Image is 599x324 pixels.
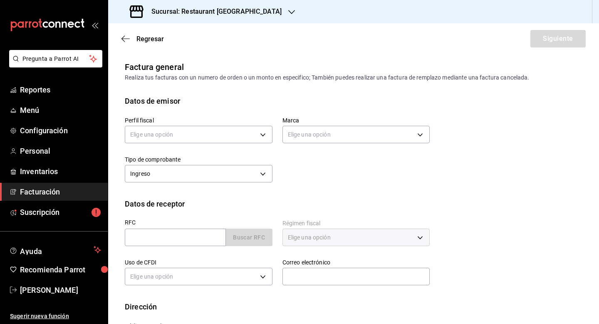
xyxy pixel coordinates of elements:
[282,117,430,123] label: Marca
[136,35,164,43] span: Regresar
[20,186,101,197] span: Facturación
[125,198,185,209] div: Datos de receptor
[20,264,101,275] span: Recomienda Parrot
[92,22,98,28] button: open_drawer_menu
[125,301,157,312] div: Dirección
[125,117,272,123] label: Perfil fiscal
[145,7,282,17] h3: Sucursal: Restaurant [GEOGRAPHIC_DATA]
[125,61,184,73] div: Factura general
[125,157,272,162] label: Tipo de comprobante
[125,219,272,225] label: RFC
[20,105,101,116] span: Menú
[282,229,430,246] div: Elige una opción
[121,35,164,43] button: Regresar
[282,220,430,226] label: Régimen fiscal
[125,73,582,82] div: Realiza tus facturas con un numero de orden o un monto en especifico; También puedes realizar una...
[20,245,90,255] span: Ayuda
[125,126,272,143] div: Elige una opción
[20,284,101,296] span: [PERSON_NAME]
[22,55,89,63] span: Pregunta a Parrot AI
[20,166,101,177] span: Inventarios
[20,125,101,136] span: Configuración
[125,259,272,265] label: Uso de CFDI
[282,126,430,143] div: Elige una opción
[6,60,102,69] a: Pregunta a Parrot AI
[130,169,150,178] span: Ingreso
[20,84,101,95] span: Reportes
[20,145,101,157] span: Personal
[125,268,272,285] div: Elige una opción
[20,207,101,218] span: Suscripción
[9,50,102,67] button: Pregunta a Parrot AI
[125,95,180,107] div: Datos de emisor
[10,312,101,321] span: Sugerir nueva función
[282,259,430,265] label: Correo electrónico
